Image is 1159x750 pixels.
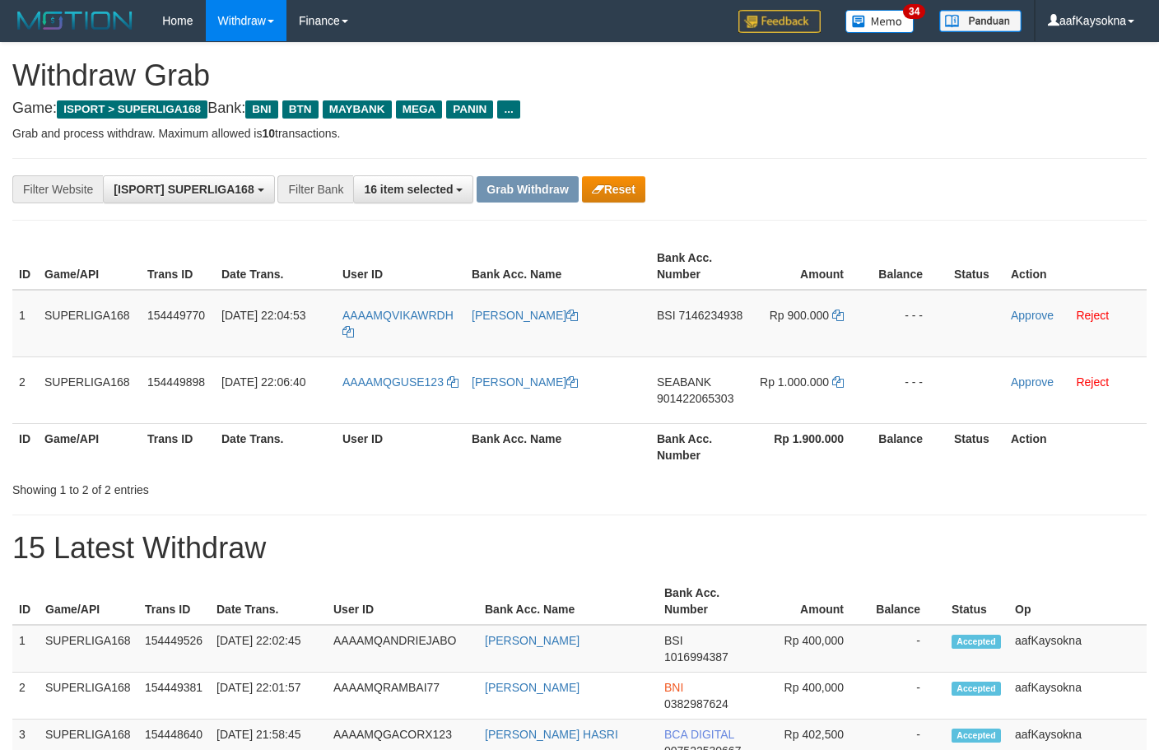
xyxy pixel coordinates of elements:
[1008,673,1147,720] td: aafKaysokna
[446,100,493,119] span: PANIN
[141,423,215,470] th: Trans ID
[465,423,650,470] th: Bank Acc. Name
[221,309,305,322] span: [DATE] 22:04:53
[658,578,754,625] th: Bank Acc. Number
[12,532,1147,565] h1: 15 Latest Withdraw
[952,682,1001,696] span: Accepted
[868,578,945,625] th: Balance
[770,309,829,322] span: Rp 900.000
[327,625,478,673] td: AAAAMQANDRIEJABO
[903,4,925,19] span: 34
[1011,375,1054,389] a: Approve
[497,100,519,119] span: ...
[650,423,750,470] th: Bank Acc. Number
[114,183,254,196] span: [ISPORT] SUPERLIGA168
[262,127,275,140] strong: 10
[12,175,103,203] div: Filter Website
[12,475,471,498] div: Showing 1 to 2 of 2 entries
[664,681,683,694] span: BNI
[832,309,844,322] a: Copy 900000 to clipboard
[221,375,305,389] span: [DATE] 22:06:40
[215,243,336,290] th: Date Trans.
[353,175,473,203] button: 16 item selected
[664,650,728,664] span: Copy 1016994387 to clipboard
[138,673,210,720] td: 154449381
[12,625,39,673] td: 1
[12,8,137,33] img: MOTION_logo.png
[939,10,1022,32] img: panduan.png
[750,423,868,470] th: Rp 1.900.000
[485,681,579,694] a: [PERSON_NAME]
[141,243,215,290] th: Trans ID
[868,243,947,290] th: Balance
[664,728,734,741] span: BCA DIGITAL
[103,175,274,203] button: [ISPORT] SUPERLIGA168
[12,423,38,470] th: ID
[952,729,1001,743] span: Accepted
[336,423,465,470] th: User ID
[477,176,578,203] button: Grab Withdraw
[582,176,645,203] button: Reset
[210,578,327,625] th: Date Trans.
[282,100,319,119] span: BTN
[472,309,578,322] a: [PERSON_NAME]
[12,578,39,625] th: ID
[12,356,38,423] td: 2
[868,290,947,357] td: - - -
[12,243,38,290] th: ID
[868,356,947,423] td: - - -
[947,243,1004,290] th: Status
[245,100,277,119] span: BNI
[945,578,1008,625] th: Status
[832,375,844,389] a: Copy 1000000 to clipboard
[472,375,578,389] a: [PERSON_NAME]
[138,625,210,673] td: 154449526
[215,423,336,470] th: Date Trans.
[323,100,392,119] span: MAYBANK
[342,375,458,389] a: AAAAMQGUSE123
[57,100,207,119] span: ISPORT > SUPERLIGA168
[336,243,465,290] th: User ID
[1076,375,1109,389] a: Reject
[277,175,353,203] div: Filter Bank
[664,634,683,647] span: BSI
[138,578,210,625] th: Trans ID
[1011,309,1054,322] a: Approve
[396,100,443,119] span: MEGA
[657,392,733,405] span: Copy 901422065303 to clipboard
[750,243,868,290] th: Amount
[39,578,138,625] th: Game/API
[1076,309,1109,322] a: Reject
[485,634,579,647] a: [PERSON_NAME]
[845,10,915,33] img: Button%20Memo.svg
[664,697,728,710] span: Copy 0382987624 to clipboard
[38,356,141,423] td: SUPERLIGA168
[12,290,38,357] td: 1
[868,423,947,470] th: Balance
[147,309,205,322] span: 154449770
[754,578,868,625] th: Amount
[947,423,1004,470] th: Status
[342,375,444,389] span: AAAAMQGUSE123
[678,309,742,322] span: Copy 7146234938 to clipboard
[1004,243,1147,290] th: Action
[210,673,327,720] td: [DATE] 22:01:57
[738,10,821,33] img: Feedback.jpg
[39,673,138,720] td: SUPERLIGA168
[650,243,750,290] th: Bank Acc. Number
[760,375,829,389] span: Rp 1.000.000
[1008,578,1147,625] th: Op
[485,728,618,741] a: [PERSON_NAME] HASRI
[12,100,1147,117] h4: Game: Bank:
[12,673,39,720] td: 2
[868,625,945,673] td: -
[327,673,478,720] td: AAAAMQRAMBAI77
[478,578,658,625] th: Bank Acc. Name
[38,290,141,357] td: SUPERLIGA168
[657,375,711,389] span: SEABANK
[952,635,1001,649] span: Accepted
[12,59,1147,92] h1: Withdraw Grab
[210,625,327,673] td: [DATE] 22:02:45
[754,673,868,720] td: Rp 400,000
[364,183,453,196] span: 16 item selected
